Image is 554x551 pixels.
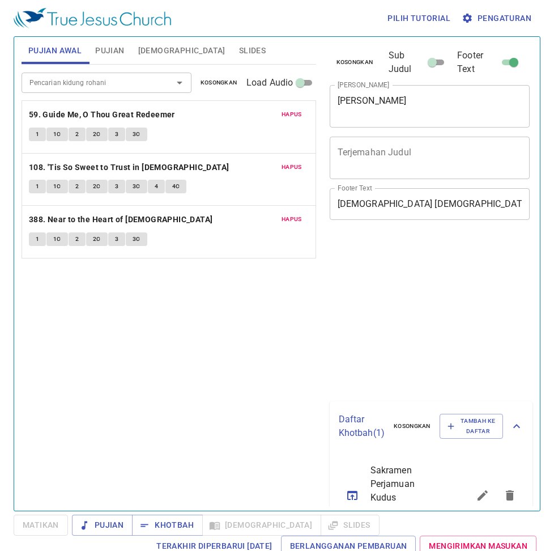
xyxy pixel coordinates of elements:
textarea: [PERSON_NAME] [338,95,522,117]
button: 2C [86,128,108,141]
span: 1 [36,129,39,139]
span: 2C [93,181,101,192]
span: Pujian Awal [28,44,82,58]
span: Load Audio [246,76,293,90]
button: Kosongkan [194,76,244,90]
span: Sakramen Perjamuan Kudus [370,464,442,505]
button: 2 [69,232,86,246]
button: 2 [69,128,86,141]
span: 3C [133,181,140,192]
span: 3C [133,129,140,139]
span: 3C [133,234,140,244]
button: 388. Near to the Heart of [DEMOGRAPHIC_DATA] [29,213,215,227]
p: Daftar Khotbah ( 1 ) [339,413,385,440]
button: 3 [108,232,125,246]
span: Sub Judul [389,49,426,76]
button: Khotbah [132,515,203,536]
span: 2 [75,129,79,139]
button: 3 [108,128,125,141]
span: 3 [115,181,118,192]
span: Kosongkan [201,78,237,88]
span: Hapus [282,109,302,120]
b: 59. Guide Me, O Thou Great Redeemer [29,108,175,122]
button: 1 [29,128,46,141]
span: 3 [115,234,118,244]
button: Hapus [275,213,309,226]
button: 3C [126,128,147,141]
button: 2 [69,180,86,193]
button: 1C [46,232,68,246]
span: Pengaturan [464,11,531,26]
span: Khotbah [141,518,194,532]
span: Hapus [282,162,302,172]
button: 2C [86,180,108,193]
button: Hapus [275,160,309,174]
span: 1C [53,234,61,244]
span: 2 [75,234,79,244]
span: Slides [239,44,266,58]
button: 4 [148,180,165,193]
img: True Jesus Church [14,8,171,28]
button: Pujian [72,515,133,536]
span: Pujian [81,518,123,532]
span: 4C [172,181,180,192]
span: Kosongkan [394,421,431,431]
span: 2 [75,181,79,192]
button: Kosongkan [330,56,380,69]
button: 1 [29,180,46,193]
span: 1 [36,181,39,192]
span: [DEMOGRAPHIC_DATA] [138,44,225,58]
span: 1C [53,181,61,192]
button: Pengaturan [459,8,536,29]
span: 1C [53,129,61,139]
span: 4 [155,181,158,192]
button: Open [172,75,187,91]
ul: sermon lineup list [330,451,533,540]
iframe: from-child [325,232,491,397]
button: 1C [46,180,68,193]
button: 1 [29,232,46,246]
span: 2C [93,129,101,139]
span: Pujian [95,44,124,58]
button: 2C [86,232,108,246]
b: 388. Near to the Heart of [DEMOGRAPHIC_DATA] [29,213,213,227]
span: Tambah ke Daftar [447,416,496,436]
button: 3 [108,180,125,193]
button: 108. 'Tis So Sweet to Trust in [DEMOGRAPHIC_DATA] [29,160,231,175]
span: 1 [36,234,39,244]
button: 59. Guide Me, O Thou Great Redeemer [29,108,177,122]
button: Hapus [275,108,309,121]
button: Kosongkan [387,419,437,433]
button: Pilih tutorial [383,8,455,29]
b: 108. 'Tis So Sweet to Trust in [DEMOGRAPHIC_DATA] [29,160,229,175]
span: 2C [93,234,101,244]
button: Tambah ke Daftar [440,414,503,439]
button: 4C [165,180,187,193]
span: Footer Text [457,49,498,76]
button: 3C [126,232,147,246]
button: 3C [126,180,147,193]
p: 296A, 48, 76, 77, 96, 121 [370,505,442,527]
span: Pilih tutorial [387,11,450,26]
span: Kosongkan [336,57,373,67]
button: 1C [46,128,68,141]
div: Daftar Khotbah(1)KosongkanTambah ke Daftar [330,401,533,451]
span: Hapus [282,214,302,224]
span: 3 [115,129,118,139]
